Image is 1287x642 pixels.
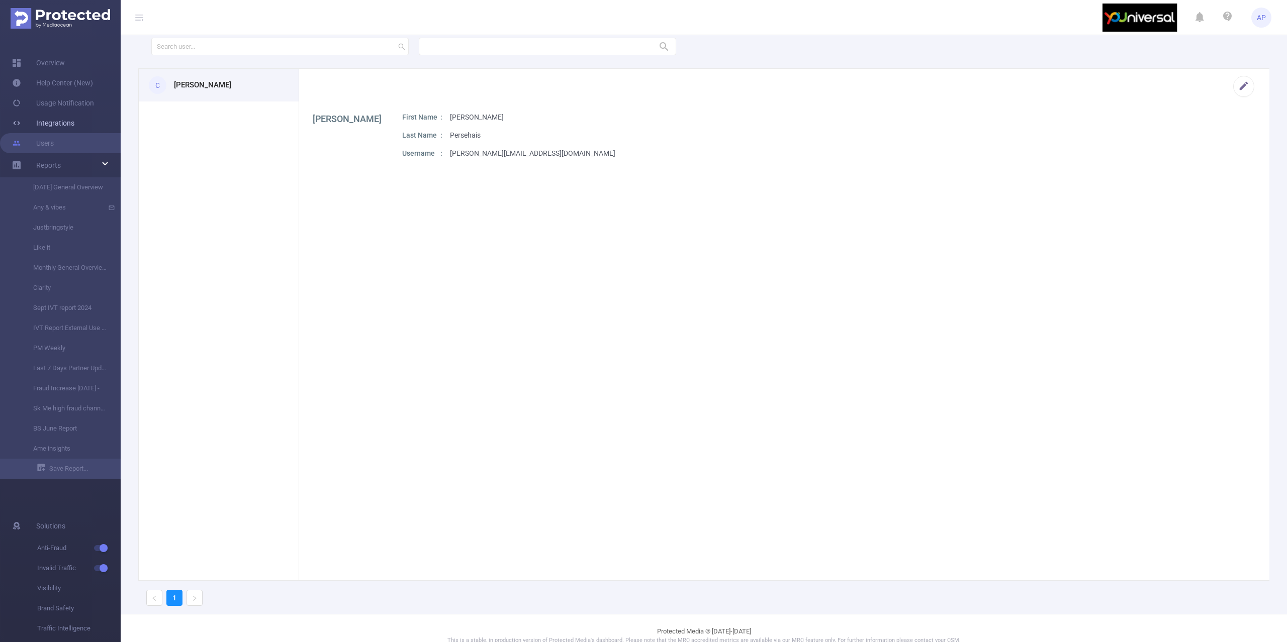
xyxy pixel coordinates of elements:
a: Overview [12,53,65,73]
a: Any & vibes [20,197,109,218]
a: Fraud Increase [DATE] - [20,378,109,398]
a: IVT Report External Use Last 7 days UTC+1 [20,318,109,338]
p: Username [402,148,442,159]
p: First Name [402,112,442,123]
a: [DATE] General Overview [20,177,109,197]
a: Help Center (New) [12,73,93,93]
li: 1 [166,590,182,606]
span: Traffic Intelligence [37,618,121,638]
i: icon: search [398,43,405,50]
span: AP [1257,8,1266,28]
input: Search user... [151,38,409,55]
span: Invalid Traffic [37,558,121,578]
a: Clarity [20,278,109,298]
a: Sept IVT report 2024 [20,298,109,318]
p: [PERSON_NAME][EMAIL_ADDRESS][DOMAIN_NAME] [450,148,615,159]
img: Protected Media [11,8,110,29]
span: Visibility [37,578,121,598]
a: Sk Me high fraud channels [20,398,109,418]
a: Monthly General Overview JS Yahoo [20,258,109,278]
span: Reports [36,161,61,169]
li: Previous Page [146,590,162,606]
a: Save Report... [37,459,121,479]
a: Last 7 Days Partner Update [20,358,109,378]
li: Next Page [187,590,203,606]
a: Justbringstyle [20,218,109,238]
span: Solutions [36,516,65,536]
p: Last Name [402,130,442,141]
a: Ame insights [20,439,109,459]
a: Reports [36,155,61,175]
p: Persehais [450,130,481,141]
i: icon: left [151,595,157,601]
span: Anti-Fraud [37,538,121,558]
h3: [PERSON_NAME] [174,79,231,91]
p: [PERSON_NAME] [450,112,504,123]
span: Brand Safety [37,598,121,618]
h1: [PERSON_NAME] [313,112,382,126]
a: Like it [20,238,109,258]
a: BS June Report [20,418,109,439]
a: PM Weekly [20,338,109,358]
span: C [155,75,160,95]
i: icon: right [192,595,198,601]
a: Integrations [12,113,74,133]
a: Users [12,133,54,153]
a: Usage Notification [12,93,94,113]
a: 1 [167,590,182,605]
